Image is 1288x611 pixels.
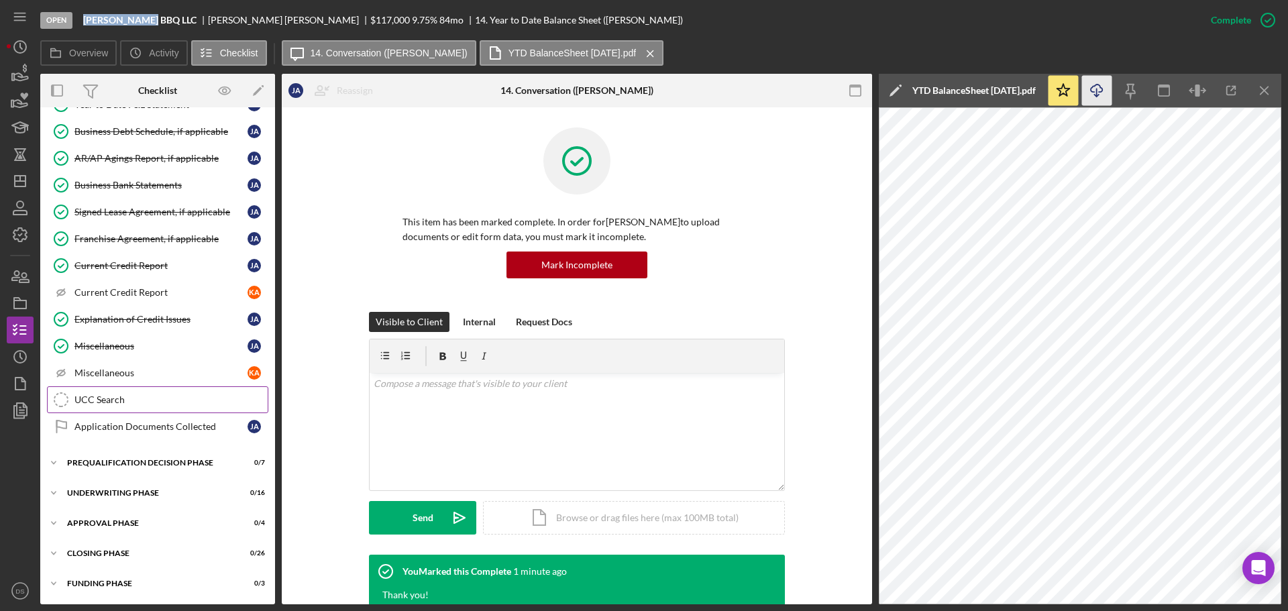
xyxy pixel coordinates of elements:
button: Complete [1197,7,1281,34]
a: Explanation of Credit IssuesJA [47,306,268,333]
a: Current Credit ReportKA [47,279,268,306]
a: Current Credit ReportJA [47,252,268,279]
b: [PERSON_NAME] BBQ LLC [83,15,197,25]
a: Business Debt Schedule, if applicableJA [47,118,268,145]
div: Miscellaneous [74,368,248,378]
div: 0 / 16 [241,489,265,497]
label: Activity [149,48,178,58]
div: Mark Incomplete [541,252,612,278]
a: UCC Search [47,386,268,413]
div: 84 mo [439,15,464,25]
div: Closing Phase [67,549,231,557]
button: Internal [456,312,502,332]
div: AR/AP Agings Report, if applicable [74,153,248,164]
div: 0 / 4 [241,519,265,527]
div: Current Credit Report [74,287,248,298]
div: Reassign [337,77,373,104]
div: 0 / 3 [241,579,265,588]
div: J A [248,232,261,245]
div: Send [413,501,433,535]
div: K A [248,286,261,299]
button: Mark Incomplete [506,252,647,278]
button: YTD BalanceSheet [DATE].pdf [480,40,663,66]
div: Visible to Client [376,312,443,332]
div: J A [288,83,303,98]
a: AR/AP Agings Report, if applicableJA [47,145,268,172]
div: Internal [463,312,496,332]
div: Open [40,12,72,29]
div: Checklist [138,85,177,96]
div: Complete [1211,7,1251,34]
label: 14. Conversation ([PERSON_NAME]) [311,48,468,58]
div: J A [248,420,261,433]
div: Signed Lease Agreement, if applicable [74,207,248,217]
label: Overview [69,48,108,58]
div: J A [248,259,261,272]
div: Explanation of Credit Issues [74,314,248,325]
div: J A [248,178,261,192]
div: Approval Phase [67,519,231,527]
button: Activity [120,40,187,66]
div: Request Docs [516,312,572,332]
div: Application Documents Collected [74,421,248,432]
div: Business Bank Statements [74,180,248,190]
div: J A [248,205,261,219]
label: Checklist [220,48,258,58]
button: Request Docs [509,312,579,332]
a: MiscellaneousJA [47,333,268,359]
a: Business Bank StatementsJA [47,172,268,199]
div: YTD BalanceSheet [DATE].pdf [912,85,1036,96]
button: JAReassign [282,77,386,104]
text: DS [15,588,24,595]
div: J A [248,152,261,165]
button: Send [369,501,476,535]
div: [PERSON_NAME] [PERSON_NAME] [208,15,370,25]
div: 0 / 26 [241,549,265,557]
div: 14. Conversation ([PERSON_NAME]) [500,85,653,96]
div: 9.75 % [412,15,437,25]
div: Prequalification Decision Phase [67,459,231,467]
a: Signed Lease Agreement, if applicableJA [47,199,268,225]
button: Visible to Client [369,312,449,332]
div: Current Credit Report [74,260,248,271]
div: J A [248,339,261,353]
button: 14. Conversation ([PERSON_NAME]) [282,40,476,66]
div: Miscellaneous [74,341,248,351]
label: YTD BalanceSheet [DATE].pdf [508,48,636,58]
div: Open Intercom Messenger [1242,552,1275,584]
a: Franchise Agreement, if applicableJA [47,225,268,252]
div: J A [248,125,261,138]
button: Overview [40,40,117,66]
div: You Marked this Complete [402,566,511,577]
div: 14. Year to Date Balance Sheet ([PERSON_NAME]) [475,15,683,25]
div: UCC Search [74,394,268,405]
button: Checklist [191,40,267,66]
div: Franchise Agreement, if applicable [74,233,248,244]
div: 0 / 7 [241,459,265,467]
div: J A [248,313,261,326]
div: Funding Phase [67,579,231,588]
span: $117,000 [370,14,410,25]
div: Thank you! [382,588,429,602]
a: MiscellaneousKA [47,359,268,386]
time: 2025-09-24 22:19 [513,566,567,577]
a: Application Documents CollectedJA [47,413,268,440]
div: Underwriting Phase [67,489,231,497]
div: Business Debt Schedule, if applicable [74,126,248,137]
div: K A [248,366,261,380]
button: DS [7,577,34,604]
p: This item has been marked complete. In order for [PERSON_NAME] to upload documents or edit form d... [402,215,751,245]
